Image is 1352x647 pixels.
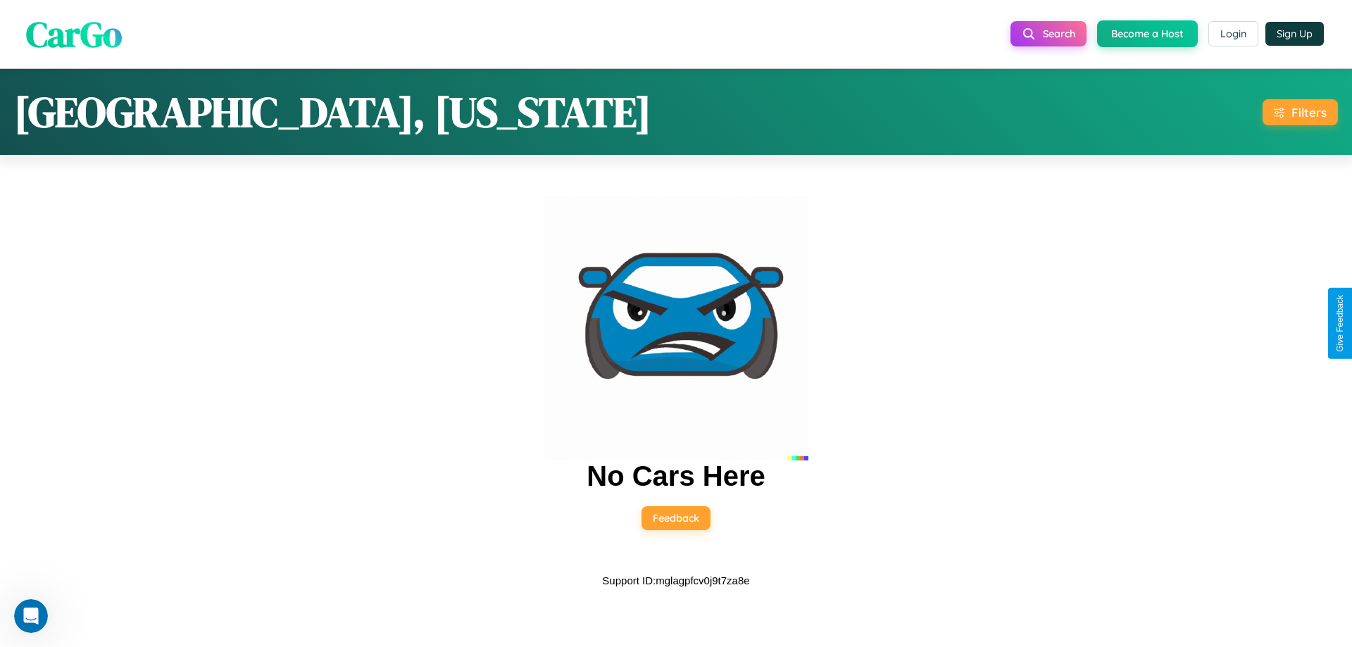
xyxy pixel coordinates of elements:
iframe: Intercom live chat [14,599,48,633]
button: Login [1208,21,1258,46]
div: Give Feedback [1335,295,1345,352]
h1: [GEOGRAPHIC_DATA], [US_STATE] [14,83,651,141]
div: Filters [1291,105,1327,120]
span: CarGo [26,9,122,58]
p: Support ID: mglagpfcv0j9t7za8e [602,571,749,590]
button: Filters [1263,99,1338,125]
img: car [544,196,808,460]
button: Sign Up [1265,22,1324,46]
button: Feedback [641,506,711,530]
h2: No Cars Here [587,460,765,492]
button: Search [1010,21,1087,46]
span: Search [1043,27,1075,40]
button: Become a Host [1097,20,1198,47]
